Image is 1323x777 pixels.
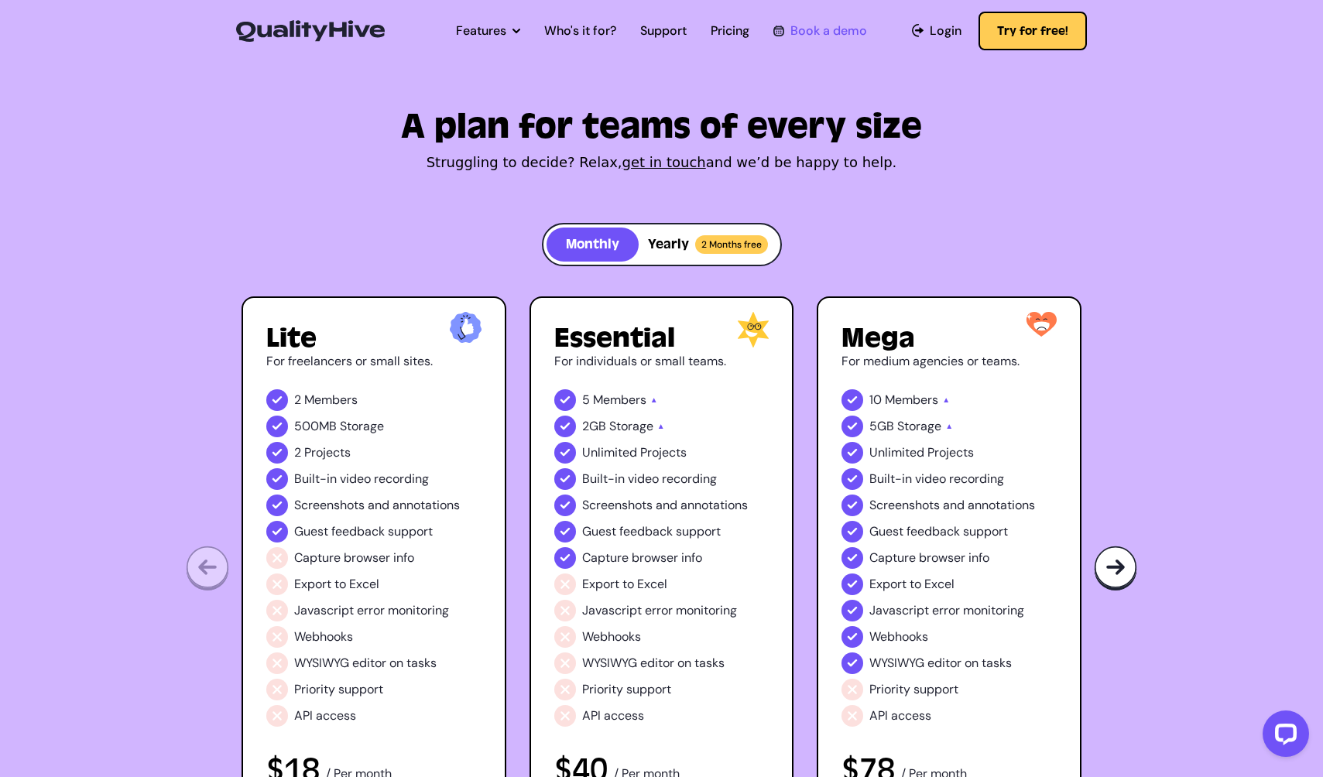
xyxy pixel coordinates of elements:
button: Yearly [639,228,777,262]
span: Webhooks [869,628,928,646]
img: QualityHive - Bug Tracking Tool [236,20,385,42]
a: Book a demo [773,22,866,40]
span: Webhooks [294,628,353,646]
span: 500MB [294,417,337,436]
span: Export to Excel [582,575,667,594]
span: WYSIWYG editor on tasks [294,654,437,673]
span: Screenshots and annotations [294,496,460,515]
img: Book a QualityHive Demo [773,26,783,36]
span: ▲ [657,417,665,436]
span: Capture browser info [582,549,702,567]
span: Members [885,391,938,409]
span: 2 [294,391,301,409]
span: WYSIWYG editor on tasks [582,654,725,673]
h1: A plan for teams of every size [242,113,1081,141]
span: API access [294,707,356,725]
span: API access [869,707,931,725]
span: Unlimited [582,443,637,462]
span: Projects [640,443,687,462]
p: For individuals or small teams. [554,352,769,371]
span: ▲ [650,391,658,409]
span: Screenshots and annotations [869,496,1035,515]
span: Screenshots and annotations [582,496,748,515]
span: API access [582,707,644,725]
span: Storage [897,417,941,436]
span: 2 [294,443,301,462]
span: Projects [927,443,974,462]
h2: Mega [841,324,1057,352]
a: Login [912,22,962,40]
img: Bug tracking tool [1094,546,1137,591]
span: Guest feedback support [869,522,1008,541]
span: Members [593,391,646,409]
a: Pricing [711,22,749,40]
span: Storage [609,417,653,436]
a: get in touch [622,154,706,170]
span: ▲ [945,417,953,436]
span: 5 [582,391,590,409]
span: Capture browser info [869,549,989,567]
span: Priority support [294,680,383,699]
span: Storage [340,417,384,436]
a: Support [640,22,687,40]
span: WYSIWYG editor on tasks [869,654,1012,673]
span: 5GB [869,417,894,436]
span: Unlimited [869,443,924,462]
p: For medium agencies or teams. [841,352,1057,371]
span: Javascript error monitoring [294,601,449,620]
h2: Lite [266,324,482,352]
p: For freelancers or small sites. [266,352,482,371]
p: Struggling to decide? Relax, and we’d be happy to help. [242,152,1081,173]
span: 10 [869,391,882,409]
a: Features [456,22,520,40]
h2: Essential [554,324,769,352]
span: Projects [304,443,351,462]
iframe: LiveChat chat widget [1250,704,1315,769]
span: Priority support [582,680,671,699]
span: Built-in video recording [869,470,1004,488]
span: Guest feedback support [294,522,433,541]
span: Built-in video recording [294,470,429,488]
span: Login [930,22,961,40]
span: 2 Months free [695,235,768,254]
span: Priority support [869,680,958,699]
span: Capture browser info [294,549,414,567]
button: Monthly [547,228,639,262]
span: Built-in video recording [582,470,717,488]
span: Webhooks [582,628,641,646]
span: Guest feedback support [582,522,721,541]
span: Members [304,391,358,409]
span: Export to Excel [869,575,955,594]
button: Try for free! [979,12,1087,50]
span: Javascript error monitoring [869,601,1024,620]
span: 2GB [582,417,606,436]
span: Javascript error monitoring [582,601,737,620]
span: ▲ [942,391,950,409]
a: Who's it for? [544,22,616,40]
span: Export to Excel [294,575,379,594]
